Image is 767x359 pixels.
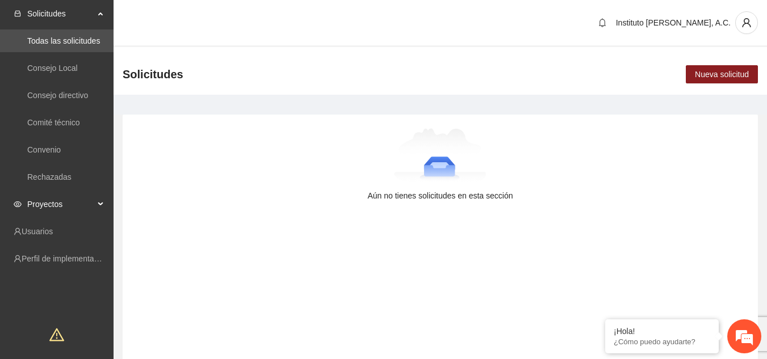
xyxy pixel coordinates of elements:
[22,227,53,236] a: Usuarios
[616,18,731,27] span: Instituto [PERSON_NAME], A.C.
[27,118,80,127] a: Comité técnico
[695,68,749,81] span: Nueva solicitud
[22,254,110,263] a: Perfil de implementadora
[27,36,100,45] a: Todas las solicitudes
[614,337,710,346] p: ¿Cómo puedo ayudarte?
[394,128,487,185] img: Aún no tienes solicitudes en esta sección
[49,327,64,342] span: warning
[123,65,183,83] span: Solicitudes
[735,11,758,34] button: user
[27,172,72,181] a: Rechazadas
[27,145,61,154] a: Convenio
[14,10,22,18] span: inbox
[27,64,78,73] a: Consejo Local
[736,18,757,28] span: user
[614,327,710,336] div: ¡Hola!
[593,14,611,32] button: bell
[686,65,758,83] button: Nueva solicitud
[27,2,94,25] span: Solicitudes
[594,18,611,27] span: bell
[27,193,94,216] span: Proyectos
[14,200,22,208] span: eye
[27,91,88,100] a: Consejo directivo
[141,189,740,202] div: Aún no tienes solicitudes en esta sección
